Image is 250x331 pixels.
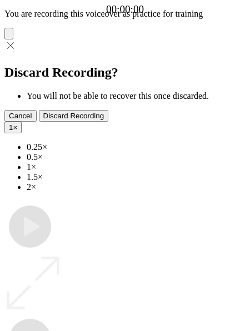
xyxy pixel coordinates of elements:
button: Cancel [4,110,37,122]
a: 00:00:00 [106,3,144,16]
p: You are recording this voiceover as practice for training [4,9,246,19]
button: 1× [4,122,22,133]
li: You will not be able to recover this once discarded. [27,91,246,101]
li: 0.25× [27,142,246,152]
h2: Discard Recording? [4,65,246,80]
li: 2× [27,182,246,192]
li: 1.5× [27,172,246,182]
li: 1× [27,162,246,172]
span: 1 [9,123,13,132]
li: 0.5× [27,152,246,162]
button: Discard Recording [39,110,109,122]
